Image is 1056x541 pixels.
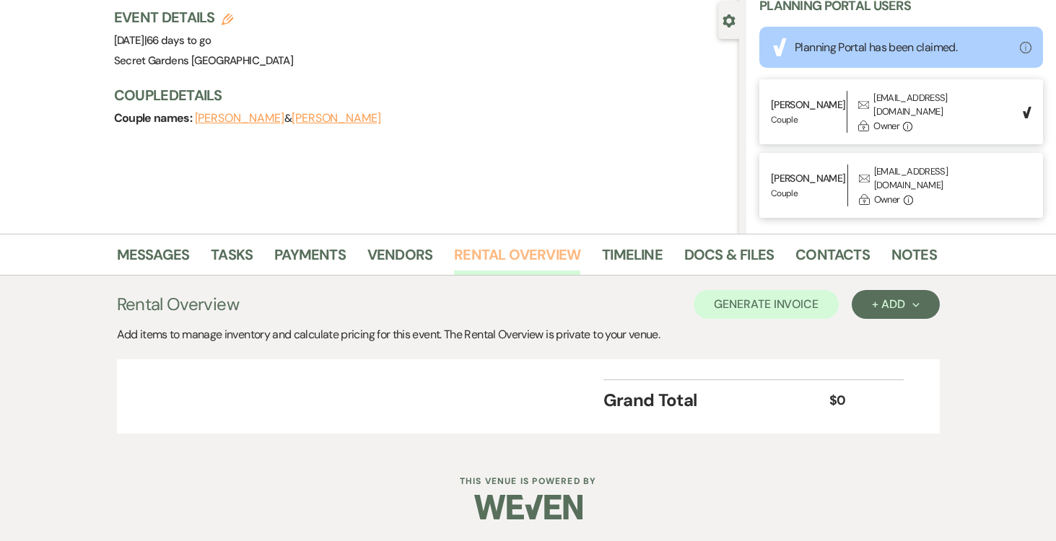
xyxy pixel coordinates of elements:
[292,113,381,124] button: [PERSON_NAME]
[454,243,580,275] a: Rental Overview
[795,243,870,275] a: Contacts
[874,193,900,207] div: Owner
[771,187,847,201] p: Couple
[474,482,582,532] img: Weven Logo
[144,33,211,48] span: |
[684,243,774,275] a: Docs & Files
[114,33,211,48] span: [DATE]
[771,97,847,113] p: [PERSON_NAME]
[873,91,1014,119] div: [EMAIL_ADDRESS][DOMAIN_NAME]
[874,164,1015,193] div: [EMAIL_ADDRESS][DOMAIN_NAME]
[872,299,919,310] div: + Add
[603,387,830,413] div: Grand Total
[114,110,195,126] span: Couple names:
[771,170,847,186] p: [PERSON_NAME]
[211,243,253,275] a: Tasks
[891,243,937,275] a: Notes
[829,391,886,410] div: $0
[723,13,736,27] button: Close lead details
[771,113,847,127] p: Couple
[147,33,211,48] span: 66 days to go
[195,111,381,126] span: &
[117,243,190,275] a: Messages
[114,85,725,105] h3: Couple Details
[114,53,294,68] span: Secret Gardens [GEOGRAPHIC_DATA]
[114,7,294,27] h3: Event Details
[602,243,663,275] a: Timeline
[117,291,239,317] h3: Rental Overview
[852,290,939,319] button: + Add
[367,243,432,275] a: Vendors
[795,39,957,56] div: Planning Portal has been claimed.
[873,119,899,133] div: Owner
[195,113,284,124] button: [PERSON_NAME]
[274,243,346,275] a: Payments
[117,326,940,343] div: Add items to manage inventory and calculate pricing for this event. The Rental Overview is privat...
[694,290,839,319] button: Generate Invoice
